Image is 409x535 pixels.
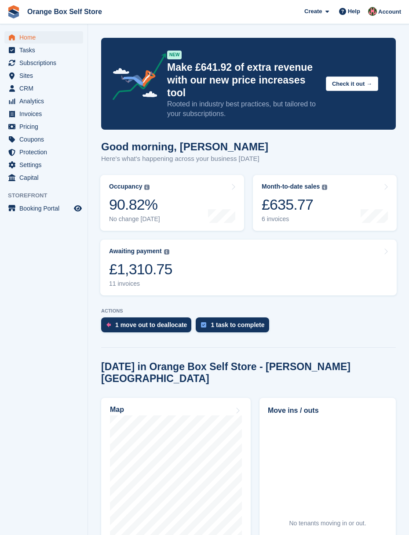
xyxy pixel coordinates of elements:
[368,7,377,16] img: David Clark
[101,141,268,153] h1: Good morning, [PERSON_NAME]
[326,76,378,91] button: Check it out →
[19,95,72,107] span: Analytics
[19,44,72,56] span: Tasks
[4,82,83,95] a: menu
[19,108,72,120] span: Invoices
[8,191,88,200] span: Storefront
[19,69,72,82] span: Sites
[19,202,72,215] span: Booking Portal
[19,146,72,158] span: Protection
[109,260,172,278] div: £1,310.75
[101,154,268,164] p: Here's what's happening across your business [DATE]
[101,361,396,385] h2: [DATE] in Orange Box Self Store - [PERSON_NAME][GEOGRAPHIC_DATA]
[19,82,72,95] span: CRM
[4,31,83,44] a: menu
[7,5,20,18] img: stora-icon-8386f47178a22dfd0bd8f6a31ec36ba5ce8667c1dd55bd0f319d3a0aa187defe.svg
[4,146,83,158] a: menu
[100,240,397,295] a: Awaiting payment £1,310.75 11 invoices
[348,7,360,16] span: Help
[100,175,244,231] a: Occupancy 90.82% No change [DATE]
[378,7,401,16] span: Account
[109,280,172,288] div: 11 invoices
[211,321,264,328] div: 1 task to complete
[109,183,142,190] div: Occupancy
[253,175,397,231] a: Month-to-date sales £635.77 6 invoices
[262,183,320,190] div: Month-to-date sales
[4,133,83,146] a: menu
[322,185,327,190] img: icon-info-grey-7440780725fd019a000dd9b08b2336e03edf1995a4989e88bcd33f0948082b44.svg
[167,99,319,119] p: Rooted in industry best practices, but tailored to your subscriptions.
[106,322,111,328] img: move_outs_to_deallocate_icon-f764333ba52eb49d3ac5e1228854f67142a1ed5810a6f6cc68b1a99e826820c5.svg
[73,203,83,214] a: Preview store
[144,185,150,190] img: icon-info-grey-7440780725fd019a000dd9b08b2336e03edf1995a4989e88bcd33f0948082b44.svg
[115,321,187,328] div: 1 move out to deallocate
[109,215,160,223] div: No change [DATE]
[19,171,72,184] span: Capital
[109,196,160,214] div: 90.82%
[24,4,106,19] a: Orange Box Self Store
[109,247,162,255] div: Awaiting payment
[4,171,83,184] a: menu
[4,95,83,107] a: menu
[19,31,72,44] span: Home
[268,405,387,416] h2: Move ins / outs
[167,51,182,59] div: NEW
[4,202,83,215] a: menu
[19,57,72,69] span: Subscriptions
[201,322,206,328] img: task-75834270c22a3079a89374b754ae025e5fb1db73e45f91037f5363f120a921f8.svg
[262,196,327,214] div: £635.77
[262,215,327,223] div: 6 invoices
[4,108,83,120] a: menu
[4,159,83,171] a: menu
[19,120,72,133] span: Pricing
[196,317,273,337] a: 1 task to complete
[164,249,169,255] img: icon-info-grey-7440780725fd019a000dd9b08b2336e03edf1995a4989e88bcd33f0948082b44.svg
[289,519,366,528] div: No tenants moving in or out.
[167,61,319,99] p: Make £641.92 of extra revenue with our new price increases tool
[4,120,83,133] a: menu
[19,133,72,146] span: Coupons
[101,317,196,337] a: 1 move out to deallocate
[105,53,167,103] img: price-adjustments-announcement-icon-8257ccfd72463d97f412b2fc003d46551f7dbcb40ab6d574587a9cd5c0d94...
[19,159,72,171] span: Settings
[110,406,124,414] h2: Map
[101,308,396,314] p: ACTIONS
[4,69,83,82] a: menu
[4,44,83,56] a: menu
[304,7,322,16] span: Create
[4,57,83,69] a: menu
